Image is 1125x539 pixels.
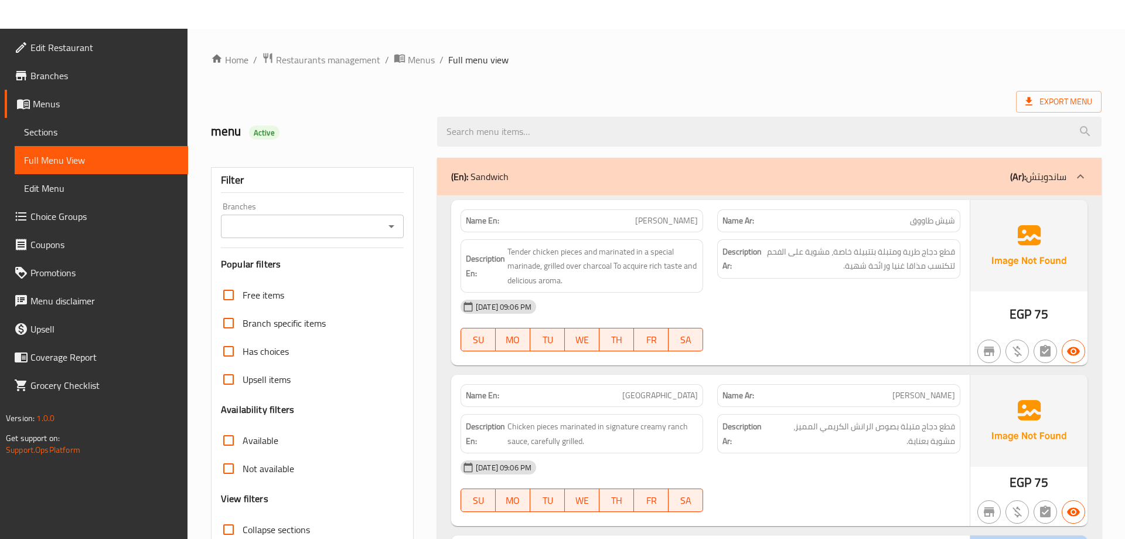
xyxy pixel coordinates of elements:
[5,287,188,315] a: Menu disclaimer
[461,328,496,351] button: SU
[764,245,954,273] span: قطع دجاج طرية ومتبلة بتتبيلة خاصة، مشوية على الفحم لتكتسب مذاقا غنيا ورائحة شهية.
[5,315,188,343] a: Upsell
[249,126,279,140] div: Active
[1016,91,1102,113] span: Export Menu
[535,331,560,348] span: TU
[669,328,703,351] button: SA
[383,218,400,235] button: Open
[530,489,565,512] button: TU
[24,181,179,195] span: Edit Menu
[1025,94,1092,109] span: Export Menu
[471,301,536,313] span: [DATE] 09:06 PM
[30,322,179,336] span: Upsell
[669,489,703,512] button: SA
[466,331,491,348] span: SU
[262,52,380,67] a: Restaurants management
[507,419,698,448] span: Chicken pieces marinated in signature creamy ranch sauce, carefully grilled.
[722,389,754,402] strong: Name Ar:
[36,411,54,426] span: 1.0.0
[1010,471,1031,494] span: EGP
[30,266,179,280] span: Promotions
[30,69,179,83] span: Branches
[565,328,599,351] button: WE
[221,492,268,506] h3: View filters
[507,245,698,288] span: Tender chicken pieces and marinated in a special marinade, grilled over charcoal To acquire rich ...
[30,294,179,308] span: Menu disclaimer
[243,316,326,330] span: Branch specific items
[5,33,188,62] a: Edit Restaurant
[722,245,762,273] strong: Description Ar:
[570,492,595,509] span: WE
[639,331,664,348] span: FR
[5,230,188,259] a: Coupons
[599,489,634,512] button: TH
[970,200,1087,291] img: Ae5nvW7+0k+MAAAAAElFTkSuQmCC
[448,53,509,67] span: Full menu view
[722,215,754,227] strong: Name Ar:
[394,52,435,67] a: Menus
[221,257,404,271] h3: Popular filters
[970,375,1087,466] img: Ae5nvW7+0k+MAAAAAElFTkSuQmCC
[451,168,468,185] b: (En):
[30,209,179,223] span: Choice Groups
[437,158,1102,195] div: (En): Sandwich(Ar):ساندويتش
[243,523,310,537] span: Collapse sections
[253,53,257,67] li: /
[211,52,1102,67] nav: breadcrumb
[15,118,188,146] a: Sections
[451,170,509,184] p: Sandwich
[385,53,389,67] li: /
[1005,340,1029,363] button: Purchased item
[604,492,629,509] span: TH
[496,328,530,351] button: MO
[769,419,955,448] span: قطع دجاج متبلة بصوص الرانش الكريمي المميز، مشوية بعناية.
[6,442,80,457] a: Support.OpsPlatform
[622,389,698,402] span: [GEOGRAPHIC_DATA]
[249,127,279,138] span: Active
[1010,303,1031,326] span: EGP
[5,371,188,399] a: Grocery Checklist
[211,123,423,140] h2: menu
[471,462,536,473] span: [DATE] 09:06 PM
[466,252,505,280] strong: Description En:
[1034,471,1048,494] span: 75
[461,489,496,512] button: SU
[24,125,179,139] span: Sections
[211,53,248,67] a: Home
[466,389,499,402] strong: Name En:
[243,433,278,448] span: Available
[5,202,188,230] a: Choice Groups
[15,146,188,174] a: Full Menu View
[634,489,669,512] button: FR
[977,340,1001,363] button: Not branch specific item
[599,328,634,351] button: TH
[439,53,444,67] li: /
[5,62,188,90] a: Branches
[276,53,380,67] span: Restaurants management
[30,238,179,252] span: Coupons
[570,331,595,348] span: WE
[30,350,179,364] span: Coverage Report
[565,489,599,512] button: WE
[1010,168,1026,185] b: (Ar):
[1010,170,1066,184] p: ساندويتش
[33,97,179,111] span: Menus
[24,153,179,167] span: Full Menu View
[243,344,289,358] span: Has choices
[437,117,1102,147] input: search
[496,489,530,512] button: MO
[5,259,188,287] a: Promotions
[466,419,505,448] strong: Description En:
[535,492,560,509] span: TU
[604,331,629,348] span: TH
[530,328,565,351] button: TU
[1034,303,1048,326] span: 75
[722,419,766,448] strong: Description Ar:
[673,492,698,509] span: SA
[6,411,35,426] span: Version:
[5,90,188,118] a: Menus
[639,492,664,509] span: FR
[1062,340,1085,363] button: Available
[15,174,188,202] a: Edit Menu
[634,328,669,351] button: FR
